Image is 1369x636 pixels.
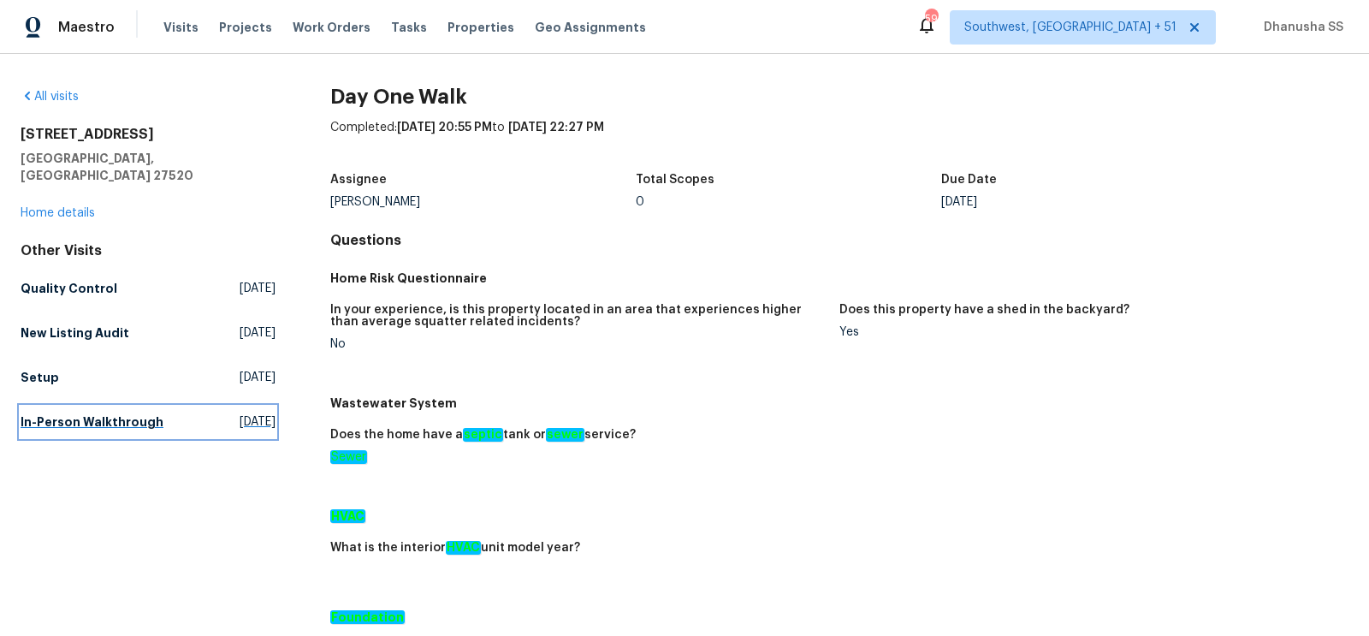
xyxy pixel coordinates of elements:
span: [DATE] 20:55 PM [397,122,492,134]
em: HVAC [330,509,365,523]
h5: In your experience, is this property located in an area that experiences higher than average squa... [330,304,826,328]
h5: Wastewater System [330,395,1348,412]
em: Foundation [330,610,405,624]
span: Visits [163,19,199,36]
em: septic [463,428,503,442]
em: HVAC [446,541,481,555]
div: [DATE] [941,196,1247,208]
em: sewer [546,428,584,442]
span: Southwest, [GEOGRAPHIC_DATA] + 51 [964,19,1176,36]
a: New Listing Audit[DATE] [21,318,276,348]
div: [PERSON_NAME] [330,196,636,208]
h5: Does the home have a tank or service? [330,429,636,441]
h5: New Listing Audit [21,324,129,342]
h5: Quality Control [21,280,117,297]
div: No [330,338,826,350]
a: Quality Control[DATE] [21,273,276,304]
span: Dhanusha SS [1257,19,1343,36]
span: [DATE] [240,280,276,297]
div: 0 [636,196,941,208]
h5: Setup [21,369,59,386]
h5: In-Person Walkthrough [21,413,163,431]
h2: Day One Walk [330,88,1348,105]
span: [DATE] [240,369,276,386]
a: All visits [21,91,79,103]
div: Other Visits [21,242,276,259]
a: Home details [21,207,95,219]
span: Work Orders [293,19,370,36]
a: Setup[DATE] [21,362,276,393]
h2: [STREET_ADDRESS] [21,126,276,143]
span: Projects [219,19,272,36]
span: Maestro [58,19,115,36]
div: Yes [839,326,1335,338]
div: 594 [925,10,937,27]
h5: Home Risk Questionnaire [330,270,1348,287]
span: [DATE] [240,324,276,342]
span: Tasks [391,21,427,33]
h5: Assignee [330,174,387,186]
h5: Total Scopes [636,174,714,186]
span: Geo Assignments [535,19,646,36]
h5: Does this property have a shed in the backyard? [839,304,1129,316]
h4: Questions [330,232,1348,249]
a: In-Person Walkthrough[DATE] [21,407,276,437]
div: Completed: to [330,119,1348,163]
h5: [GEOGRAPHIC_DATA], [GEOGRAPHIC_DATA] 27520 [21,150,276,184]
span: [DATE] [240,413,276,431]
em: Sewer [330,450,367,464]
span: Properties [447,19,514,36]
h5: Due Date [941,174,997,186]
h5: What is the interior unit model year? [330,542,580,554]
span: [DATE] 22:27 PM [508,122,604,134]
